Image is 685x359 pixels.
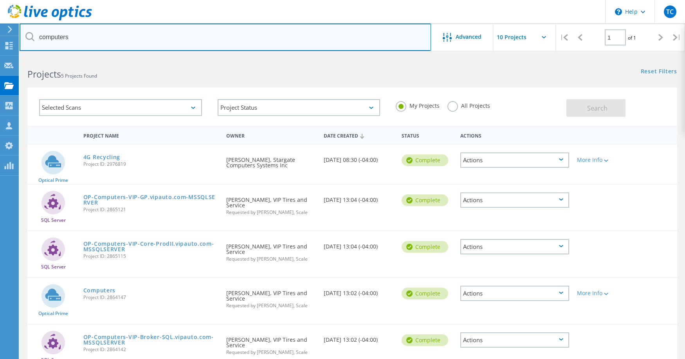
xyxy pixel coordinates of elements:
div: Actions [460,239,570,254]
label: All Projects [447,101,490,109]
div: [DATE] 08:30 (-04:00) [320,145,398,170]
label: My Projects [396,101,440,109]
div: [DATE] 13:04 (-04:00) [320,185,398,210]
span: 5 Projects Found [61,73,97,79]
div: Actions [460,286,570,301]
a: OP-Computers-VIP-GP.vipauto.com-MSSQLSERVER [83,194,218,205]
div: More Info [577,157,621,163]
div: Actions [456,128,573,142]
span: Project ID: 2864147 [83,295,218,300]
a: OP-Computers-VIP-Core-ProdII.vipauto.com-MSSQLSERVER [83,241,218,252]
div: [PERSON_NAME], VIP Tires and Service [222,185,320,223]
div: Project Name [79,128,222,142]
span: Project ID: 2865115 [83,254,218,259]
div: [DATE] 13:02 (-04:00) [320,278,398,304]
span: Optical Prime [38,178,68,183]
b: Projects [27,68,61,80]
a: 4G Recycling [83,154,120,160]
input: Search projects by name, owner, ID, company, etc [20,24,431,51]
span: Project ID: 2864142 [83,347,218,352]
span: Requested by [PERSON_NAME], Scale [226,303,316,308]
div: Complete [402,241,448,253]
span: Requested by [PERSON_NAME], Scale [226,350,316,355]
span: Optical Prime [38,311,68,316]
div: | [669,24,685,51]
div: Complete [402,194,448,206]
div: Status [398,128,456,142]
a: OP-Computers-VIP-Broker-SQL.vipauto.com-MSSQLSERVER [83,334,218,345]
span: SQL Server [41,265,66,269]
span: of 1 [628,34,636,41]
a: Computers [83,288,115,293]
div: More Info [577,290,621,296]
div: Selected Scans [39,99,202,116]
span: Requested by [PERSON_NAME], Scale [226,257,316,261]
span: Project ID: 2865121 [83,207,218,212]
span: Advanced [456,34,481,40]
span: Requested by [PERSON_NAME], Scale [226,210,316,215]
div: Actions [460,332,570,348]
a: Reset Filters [641,69,677,75]
svg: \n [615,8,622,15]
div: [PERSON_NAME], VIP Tires and Service [222,231,320,269]
span: Project ID: 2976819 [83,162,218,167]
div: Actions [460,152,570,168]
button: Search [566,99,626,117]
div: [PERSON_NAME], VIP Tires and Service [222,278,320,316]
div: | [556,24,572,51]
a: Live Optics Dashboard [8,16,92,22]
span: SQL Server [41,218,66,223]
div: Project Status [218,99,380,116]
span: Search [587,104,607,112]
div: Owner [222,128,320,142]
div: Actions [460,192,570,208]
div: Date Created [320,128,398,143]
div: [PERSON_NAME], Stargate Computers Systems Inc [222,145,320,176]
div: [DATE] 13:02 (-04:00) [320,325,398,350]
div: [DATE] 13:04 (-04:00) [320,231,398,257]
div: Complete [402,334,448,346]
div: Complete [402,288,448,299]
div: Complete [402,154,448,166]
span: TC [666,9,674,15]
